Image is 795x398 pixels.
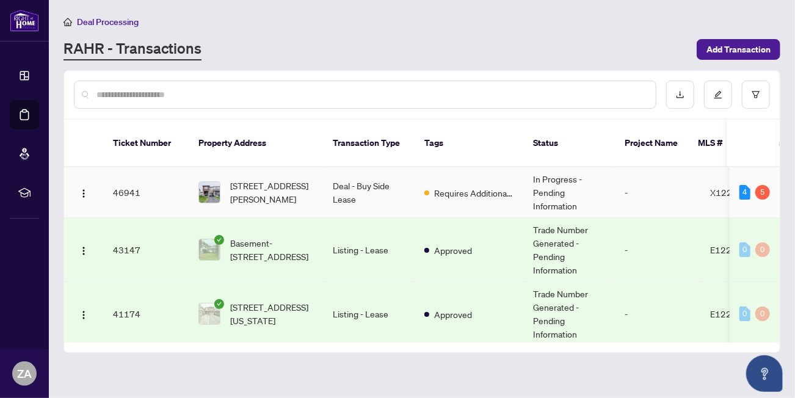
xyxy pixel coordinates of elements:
[710,244,759,255] span: E12254224
[230,236,313,263] span: Basement-[STREET_ADDRESS]
[230,179,313,206] span: [STREET_ADDRESS][PERSON_NAME]
[752,90,760,99] span: filter
[415,120,523,167] th: Tags
[523,120,615,167] th: Status
[17,365,32,382] span: ZA
[103,282,189,346] td: 41174
[710,308,759,319] span: E12241142
[434,186,514,200] span: Requires Additional Docs
[688,120,761,167] th: MLS #
[739,185,750,200] div: 4
[79,246,89,256] img: Logo
[714,90,722,99] span: edit
[434,308,472,321] span: Approved
[323,167,415,218] td: Deal - Buy Side Lease
[64,38,201,60] a: RAHR - Transactions
[214,235,224,245] span: check-circle
[523,218,615,282] td: Trade Number Generated - Pending Information
[199,303,220,324] img: thumbnail-img
[755,306,770,321] div: 0
[230,300,313,327] span: [STREET_ADDRESS][US_STATE]
[74,240,93,259] button: Logo
[710,187,760,198] span: X12200985
[103,120,189,167] th: Ticket Number
[615,167,700,218] td: -
[746,355,783,392] button: Open asap
[323,120,415,167] th: Transaction Type
[755,185,770,200] div: 5
[697,39,780,60] button: Add Transaction
[666,81,694,109] button: download
[10,9,39,32] img: logo
[523,282,615,346] td: Trade Number Generated - Pending Information
[77,16,139,27] span: Deal Processing
[523,167,615,218] td: In Progress - Pending Information
[103,218,189,282] td: 43147
[615,282,700,346] td: -
[103,167,189,218] td: 46941
[199,239,220,260] img: thumbnail-img
[74,304,93,324] button: Logo
[189,120,323,167] th: Property Address
[434,244,472,257] span: Approved
[199,182,220,203] img: thumbnail-img
[214,299,224,309] span: check-circle
[676,90,684,99] span: download
[79,310,89,320] img: Logo
[704,81,732,109] button: edit
[755,242,770,257] div: 0
[615,218,700,282] td: -
[739,306,750,321] div: 0
[79,189,89,198] img: Logo
[64,18,72,26] span: home
[706,40,771,59] span: Add Transaction
[615,120,688,167] th: Project Name
[323,282,415,346] td: Listing - Lease
[74,183,93,202] button: Logo
[323,218,415,282] td: Listing - Lease
[742,81,770,109] button: filter
[739,242,750,257] div: 0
